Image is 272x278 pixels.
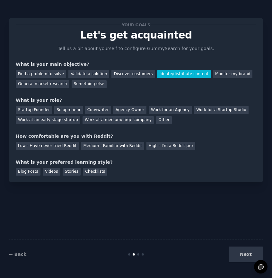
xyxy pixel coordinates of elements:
[16,80,69,88] div: General market research
[85,106,111,114] div: Copywriter
[16,61,256,68] div: What is your main objective?
[83,168,107,176] div: Checklists
[156,116,172,124] div: Other
[157,70,211,78] div: Ideate/distribute content
[16,30,256,41] p: Let's get acquainted
[16,70,66,78] div: Find a problem to solve
[121,22,152,28] span: Your goals
[9,252,26,257] a: ← Back
[213,70,252,78] div: Monitor my brand
[16,142,79,150] div: Low - Have never tried Reddit
[149,106,192,114] div: Work for an Agency
[16,116,80,124] div: Work at an early stage startup
[81,142,144,150] div: Medium - Familiar with Reddit
[68,70,109,78] div: Validate a solution
[16,133,256,140] div: How comfortable are you with Reddit?
[16,168,40,176] div: Blog Posts
[83,116,154,124] div: Work at a medium/large company
[194,106,248,114] div: Work for a Startup Studio
[16,97,256,104] div: What is your role?
[113,106,146,114] div: Agency Owner
[72,80,107,88] div: Something else
[54,106,83,114] div: Solopreneur
[16,159,256,166] div: What is your preferred learning style?
[16,106,52,114] div: Startup Founder
[55,45,217,52] p: Tell us a bit about yourself to configure GummySearch for your goals.
[43,168,60,176] div: Videos
[111,70,155,78] div: Discover customers
[146,142,195,150] div: High - I'm a Reddit pro
[63,168,81,176] div: Stories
